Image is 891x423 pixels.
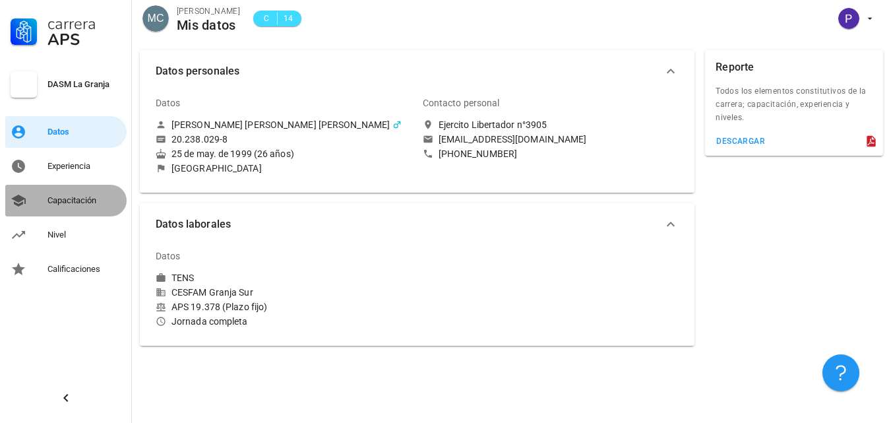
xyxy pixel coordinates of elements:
div: Capacitación [47,195,121,206]
div: Carrera [47,16,121,32]
div: avatar [838,8,859,29]
a: Datos [5,116,127,148]
div: APS 19.378 (Plazo fijo) [156,301,412,313]
div: 20.238.029-8 [171,133,228,145]
div: DASM La Granja [47,79,121,90]
div: 25 de may. de 1999 (26 años) [156,148,412,160]
div: [GEOGRAPHIC_DATA] [171,162,262,174]
div: [EMAIL_ADDRESS][DOMAIN_NAME] [439,133,587,145]
a: [PHONE_NUMBER] [423,148,679,160]
div: Contacto personal [423,87,500,119]
div: Mis datos [177,18,240,32]
div: Reporte [716,50,754,84]
a: [EMAIL_ADDRESS][DOMAIN_NAME] [423,133,679,145]
div: Calificaciones [47,264,121,275]
a: Ejercito Libertador n°3905 [423,119,679,131]
span: C [261,12,272,25]
a: Calificaciones [5,253,127,285]
button: descargar [710,132,770,150]
div: descargar [716,137,765,146]
button: Datos laborales [140,203,694,245]
div: Datos [156,87,181,119]
span: Datos personales [156,62,663,81]
div: Datos [156,240,181,272]
div: [PERSON_NAME] [PERSON_NAME] [PERSON_NAME] [171,119,390,131]
div: Todos los elementos constitutivos de la carrera; capacitación, experiencia y niveles. [705,84,883,132]
div: [PHONE_NUMBER] [439,148,517,160]
div: TENS [171,272,194,284]
div: Ejercito Libertador n°3905 [439,119,547,131]
a: Nivel [5,219,127,251]
div: avatar [142,5,169,32]
div: APS [47,32,121,48]
button: Datos personales [140,50,694,92]
div: CESFAM Granja Sur [156,286,412,298]
span: Datos laborales [156,215,663,234]
div: Jornada completa [156,315,412,327]
div: Experiencia [47,161,121,172]
a: Experiencia [5,150,127,182]
div: [PERSON_NAME] [177,5,240,18]
div: Datos [47,127,121,137]
span: MC [148,5,164,32]
div: Nivel [47,230,121,240]
span: 14 [283,12,293,25]
a: Capacitación [5,185,127,216]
